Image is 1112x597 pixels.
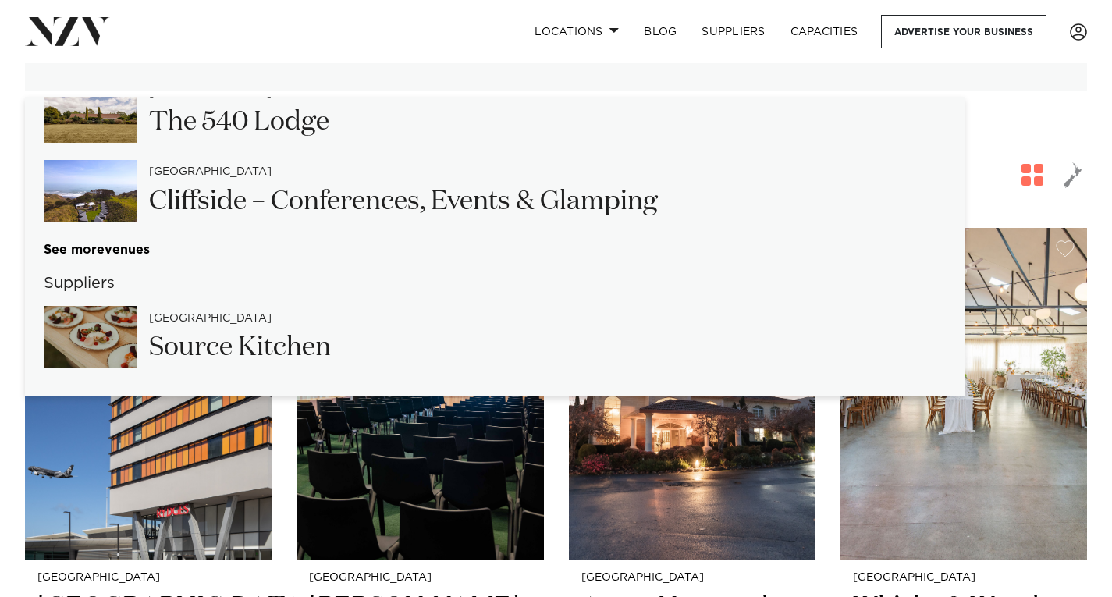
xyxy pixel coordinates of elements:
a: Locations [522,15,631,48]
a: BLOG [631,15,689,48]
h2: The 540 Lodge [149,105,329,140]
a: Capacities [778,15,871,48]
small: [GEOGRAPHIC_DATA] [853,572,1075,584]
small: [GEOGRAPHIC_DATA] [581,572,803,584]
small: [GEOGRAPHIC_DATA] [149,313,272,325]
small: [GEOGRAPHIC_DATA] [37,572,259,584]
img: PK55fatuZnXEHYs9D1k6SOZ0Y2OI1xwzjh8lHvTp.jpeg [44,306,137,368]
h2: Source Kitchen [149,330,331,365]
img: o0Ad7upT3l7zXmLZlL32Q4CIqtoWWEvJP9jwfsyQ.jpg [44,160,137,222]
img: 53veX9xI5UHVnpDJaFEeEChENvjhBnTnoz1F7uvs.jpg [44,81,137,144]
small: [GEOGRAPHIC_DATA] [309,572,531,584]
img: nzv-logo.png [25,17,110,45]
h6: Suppliers [25,275,965,292]
a: venues [25,243,965,257]
small: [GEOGRAPHIC_DATA] [149,166,272,178]
a: Advertise your business [881,15,1046,48]
h2: Cliffside – Conferences, Events & Glamping [149,184,658,219]
a: SUPPLIERS [689,15,777,48]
